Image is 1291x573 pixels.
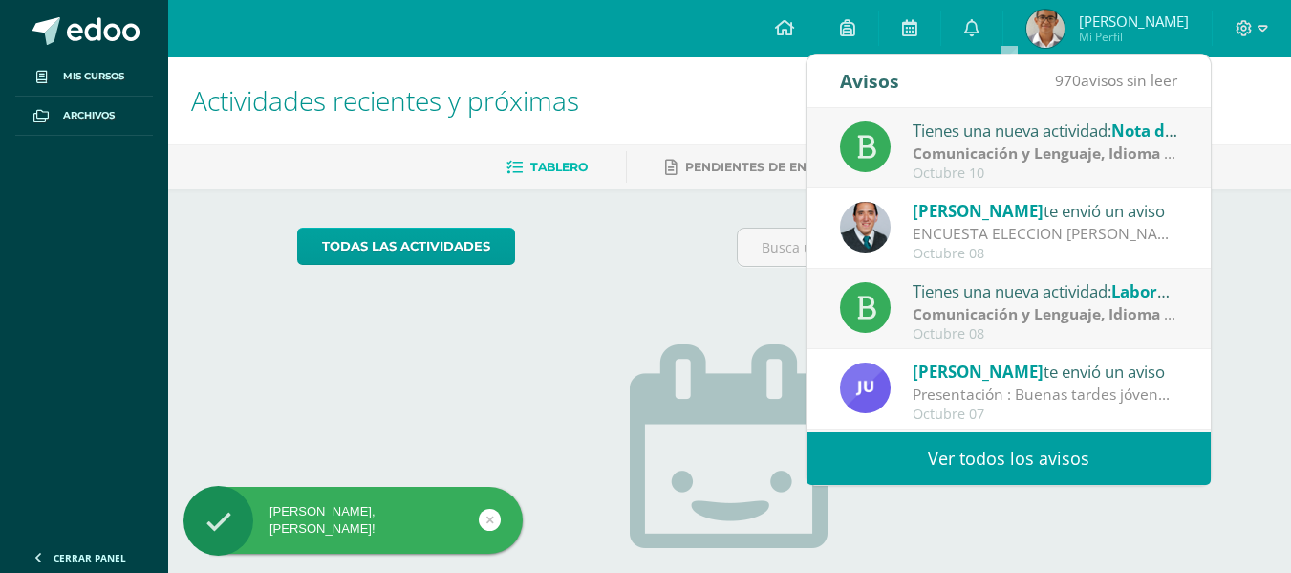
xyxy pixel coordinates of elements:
[913,303,1178,325] div: | Prueba de Proceso
[1079,11,1189,31] span: [PERSON_NAME]
[191,82,579,119] span: Actividades recientes y próximas
[530,160,588,174] span: Tablero
[913,326,1178,342] div: Octubre 08
[840,202,891,253] img: 2306758994b507d40baaa54be1d4aa7e.png
[913,200,1044,222] span: [PERSON_NAME]
[913,407,1178,423] div: Octubre 07
[1055,70,1177,91] span: avisos sin leer
[63,108,115,123] span: Archivos
[913,198,1178,223] div: te envió un aviso
[807,432,1211,485] a: Ver todos los avisos
[506,152,588,183] a: Tablero
[183,503,523,538] div: [PERSON_NAME], [PERSON_NAME]!
[15,57,153,97] a: Mis cursos
[913,143,1222,164] strong: Comunicación y Lenguaje, Idioma Español
[840,363,891,413] img: 0261123e46d54018888246571527a9cf.png
[738,229,1161,266] input: Busca una actividad próxima aquí...
[63,69,124,84] span: Mis cursos
[913,223,1178,245] div: ENCUESTA ELECCION DE CARRERA IV BACHILLERATO 2026 - ELECCION FINAL-: Estimados Estudiantes de III...
[1055,70,1081,91] span: 970
[1026,10,1065,48] img: 95eb8c4240ac30a12d240158d092382f.png
[297,228,515,265] a: todas las Actividades
[665,152,849,183] a: Pendientes de entrega
[685,160,849,174] span: Pendientes de entrega
[913,118,1178,143] div: Tienes una nueva actividad:
[54,551,126,564] span: Cerrar panel
[913,384,1178,406] div: Presentación : Buenas tardes jóvenes, gusto en saludarlos. Varios me han hecho la solicitud de la...
[913,143,1178,165] div: | Prueba de Logro
[1079,29,1189,45] span: Mi Perfil
[913,165,1178,182] div: Octubre 10
[913,359,1178,384] div: te envió un aviso
[913,361,1044,383] span: [PERSON_NAME]
[913,278,1178,303] div: Tienes una nueva actividad:
[840,55,899,107] div: Avisos
[15,97,153,136] a: Archivos
[913,246,1178,262] div: Octubre 08
[913,303,1222,324] strong: Comunicación y Lenguaje, Idioma Español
